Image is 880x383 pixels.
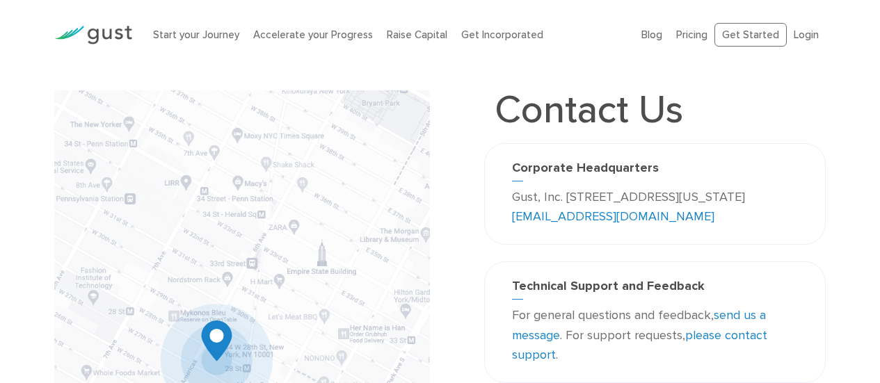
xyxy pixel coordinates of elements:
[512,308,766,343] a: send us a message
[512,161,798,181] h3: Corporate Headquarters
[253,28,373,41] a: Accelerate your Progress
[641,28,662,41] a: Blog
[512,279,798,300] h3: Technical Support and Feedback
[153,28,239,41] a: Start your Journey
[714,23,787,47] a: Get Started
[512,306,798,366] p: For general questions and feedback, . For support requests, .
[512,209,714,224] a: [EMAIL_ADDRESS][DOMAIN_NAME]
[512,188,798,228] p: Gust, Inc. [STREET_ADDRESS][US_STATE]
[676,28,707,41] a: Pricing
[387,28,447,41] a: Raise Capital
[461,28,543,41] a: Get Incorporated
[484,90,694,129] h1: Contact Us
[794,28,819,41] a: Login
[54,26,132,44] img: Gust Logo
